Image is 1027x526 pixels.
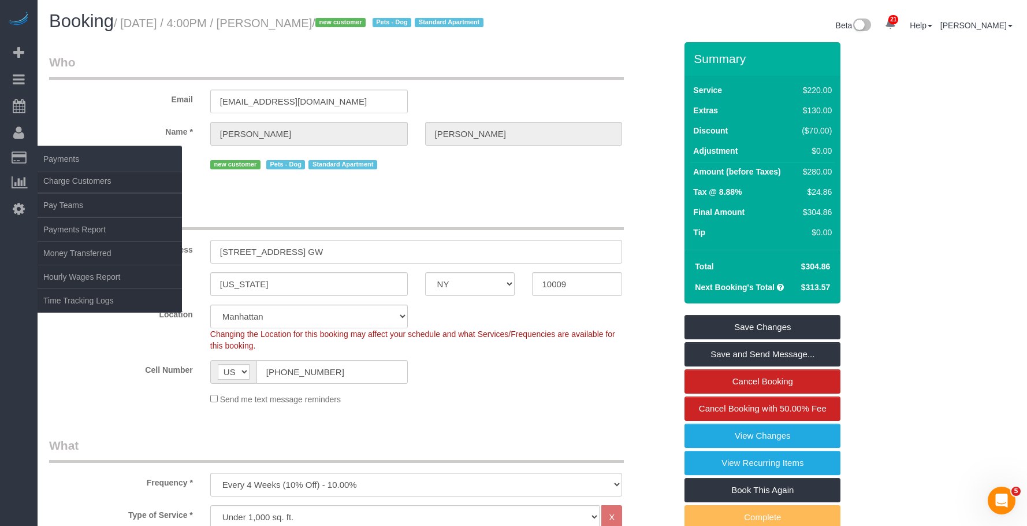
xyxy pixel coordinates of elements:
label: Cell Number [40,360,202,376]
a: [PERSON_NAME] [940,21,1013,30]
label: Frequency * [40,473,202,488]
input: Last Name [425,122,623,146]
input: Email [210,90,408,113]
span: Send me text message reminders [220,395,341,404]
a: Payments Report [38,218,182,241]
label: Final Amount [693,206,745,218]
span: new customer [210,160,261,169]
div: $130.00 [798,105,832,116]
span: Booking [49,11,114,31]
a: Money Transferred [38,242,182,265]
input: Zip Code [532,272,622,296]
span: $313.57 [801,283,831,292]
label: Name * [40,122,202,138]
input: City [210,272,408,296]
a: Save and Send Message... [684,342,840,366]
a: Help [910,21,932,30]
input: First Name [210,122,408,146]
div: ($70.00) [798,125,832,136]
strong: Total [695,262,713,271]
img: Automaid Logo [7,12,30,28]
div: $0.00 [798,227,832,238]
label: Amount (before Taxes) [693,166,780,177]
a: Charge Customers [38,169,182,192]
span: Changing the Location for this booking may affect your schedule and what Services/Frequencies are... [210,329,615,350]
a: Cancel Booking [684,369,840,394]
a: Book This Again [684,478,840,502]
a: Save Changes [684,315,840,339]
label: Email [40,90,202,105]
a: Cancel Booking with 50.00% Fee [684,397,840,421]
span: Standard Apartment [308,160,377,169]
label: Extras [693,105,718,116]
strong: Next Booking's Total [695,283,775,292]
a: View Recurring Items [684,451,840,475]
span: Pets - Dog [373,18,412,27]
img: New interface [852,18,871,34]
ul: Payments [38,169,182,313]
span: 5 [1011,487,1021,496]
a: Time Tracking Logs [38,289,182,312]
label: Tax @ 8.88% [693,186,742,198]
label: Adjustment [693,145,738,157]
div: $220.00 [798,84,832,96]
a: Hourly Wages Report [38,265,182,288]
span: new customer [315,18,366,27]
iframe: Intercom live chat [988,487,1015,514]
legend: Where [49,204,624,230]
span: Standard Apartment [415,18,483,27]
span: $304.86 [801,262,831,271]
label: Service [693,84,722,96]
span: Pets - Dog [266,160,306,169]
small: / [DATE] / 4:00PM / [PERSON_NAME] [114,17,487,29]
legend: Who [49,54,624,80]
a: View Changes [684,424,840,448]
span: / [312,17,486,29]
span: Cancel Booking with 50.00% Fee [699,403,827,413]
a: Beta [836,21,872,30]
input: Cell Number [256,360,408,384]
label: Type of Service * [40,505,202,521]
a: Pay Teams [38,194,182,217]
div: $280.00 [798,166,832,177]
label: Discount [693,125,728,136]
div: $0.00 [798,145,832,157]
legend: What [49,437,624,463]
a: 21 [879,12,902,37]
div: $24.86 [798,186,832,198]
label: Tip [693,227,705,238]
span: Payments [38,146,182,172]
span: 21 [888,15,898,24]
h3: Summary [694,52,835,65]
div: $304.86 [798,206,832,218]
